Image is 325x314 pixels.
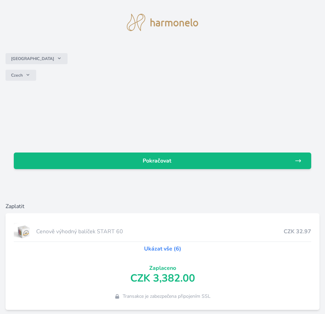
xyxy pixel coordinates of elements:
[130,272,195,285] span: CZK 3,382.00
[36,227,284,236] span: Cenově výhodný balíček START 60
[6,53,68,64] button: [GEOGRAPHIC_DATA]
[19,157,295,165] span: Pokračovat
[11,72,23,78] span: Czech
[127,14,199,31] img: logo.svg
[144,245,181,253] a: Ukázat vše (6)
[6,202,319,210] h6: Zaplatit
[123,293,211,300] span: Transakce je zabezpečena připojením SSL
[11,56,54,61] span: [GEOGRAPHIC_DATA]
[14,153,311,169] a: Pokračovat
[284,227,311,236] span: CZK 32.97
[6,70,36,81] button: Czech
[14,223,33,240] img: start.jpg
[149,264,176,272] span: Zaplaceno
